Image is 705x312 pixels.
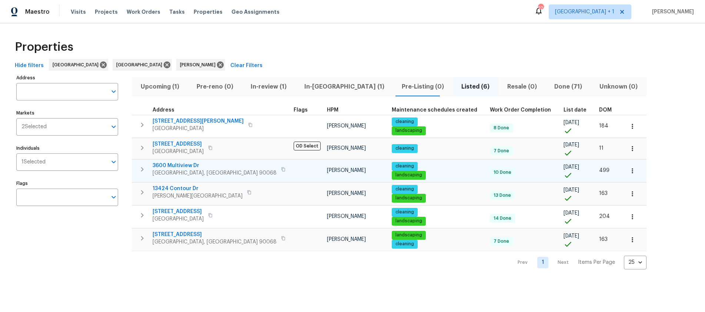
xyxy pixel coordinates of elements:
[392,209,417,215] span: cleaning
[247,82,291,92] span: In-review (1)
[108,192,119,202] button: Open
[176,59,225,71] div: [PERSON_NAME]
[108,157,119,167] button: Open
[538,4,543,12] div: 22
[230,61,263,70] span: Clear Filters
[327,107,338,113] span: HPM
[649,8,694,16] span: [PERSON_NAME]
[15,61,44,70] span: Hide filters
[595,82,642,92] span: Unknown (0)
[180,61,218,69] span: [PERSON_NAME]
[153,125,244,132] span: [GEOGRAPHIC_DATA]
[153,185,243,192] span: 13424 Contour Dr
[392,145,417,152] span: cleaning
[564,165,579,170] span: [DATE]
[392,107,477,113] span: Maintenance schedules created
[169,9,185,14] span: Tasks
[327,123,366,129] span: [PERSON_NAME]
[25,8,50,16] span: Maestro
[16,181,118,186] label: Flags
[491,125,512,131] span: 8 Done
[194,8,223,16] span: Properties
[153,140,204,148] span: [STREET_ADDRESS]
[153,169,277,177] span: [GEOGRAPHIC_DATA], [GEOGRAPHIC_DATA] 90068
[127,8,160,16] span: Work Orders
[392,241,417,247] span: cleaning
[227,59,265,73] button: Clear Filters
[624,253,646,272] div: 25
[136,82,183,92] span: Upcoming (1)
[503,82,541,92] span: Resale (0)
[578,259,615,266] p: Items Per Page
[392,218,425,224] span: landscaping
[153,215,204,223] span: [GEOGRAPHIC_DATA]
[491,148,512,154] span: 7 Done
[327,191,366,196] span: [PERSON_NAME]
[21,124,47,130] span: 2 Selected
[108,86,119,97] button: Open
[599,191,608,196] span: 163
[550,82,586,92] span: Done (71)
[300,82,388,92] span: In-[GEOGRAPHIC_DATA] (1)
[457,82,494,92] span: Listed (6)
[153,231,277,238] span: [STREET_ADDRESS]
[153,148,204,155] span: [GEOGRAPHIC_DATA]
[490,107,551,113] span: Work Order Completion
[491,215,514,222] span: 14 Done
[327,168,366,173] span: [PERSON_NAME]
[16,146,118,150] label: Individuals
[564,107,587,113] span: List date
[49,59,108,71] div: [GEOGRAPHIC_DATA]
[327,237,366,242] span: [PERSON_NAME]
[599,123,608,129] span: 184
[327,146,366,151] span: [PERSON_NAME]
[113,59,172,71] div: [GEOGRAPHIC_DATA]
[192,82,237,92] span: Pre-reno (0)
[392,127,425,134] span: landscaping
[564,142,579,147] span: [DATE]
[16,76,118,80] label: Address
[392,195,425,201] span: landscaping
[491,238,512,245] span: 7 Done
[537,257,548,268] a: Goto page 1
[153,192,243,200] span: [PERSON_NAME][GEOGRAPHIC_DATA]
[294,107,308,113] span: Flags
[294,142,321,150] span: OD Select
[16,111,118,115] label: Markets
[153,208,204,215] span: [STREET_ADDRESS]
[564,210,579,216] span: [DATE]
[53,61,101,69] span: [GEOGRAPHIC_DATA]
[599,214,610,219] span: 204
[564,120,579,125] span: [DATE]
[153,107,174,113] span: Address
[599,146,604,151] span: 11
[153,238,277,246] span: [GEOGRAPHIC_DATA], [GEOGRAPHIC_DATA] 90068
[116,61,165,69] span: [GEOGRAPHIC_DATA]
[231,8,280,16] span: Geo Assignments
[397,82,448,92] span: Pre-Listing (0)
[71,8,86,16] span: Visits
[599,237,608,242] span: 163
[392,119,417,125] span: cleaning
[392,163,417,169] span: cleaning
[555,8,614,16] span: [GEOGRAPHIC_DATA] + 1
[392,232,425,238] span: landscaping
[392,172,425,178] span: landscaping
[599,168,609,173] span: 499
[12,59,47,73] button: Hide filters
[153,162,277,169] span: 3600 Multiview Dr
[511,256,646,269] nav: Pagination Navigation
[15,43,73,51] span: Properties
[564,187,579,193] span: [DATE]
[564,233,579,239] span: [DATE]
[327,214,366,219] span: [PERSON_NAME]
[392,186,417,192] span: cleaning
[108,122,119,132] button: Open
[491,192,514,199] span: 13 Done
[95,8,118,16] span: Projects
[599,107,612,113] span: DOM
[153,117,244,125] span: [STREET_ADDRESS][PERSON_NAME]
[21,159,46,165] span: 1 Selected
[491,169,514,176] span: 10 Done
